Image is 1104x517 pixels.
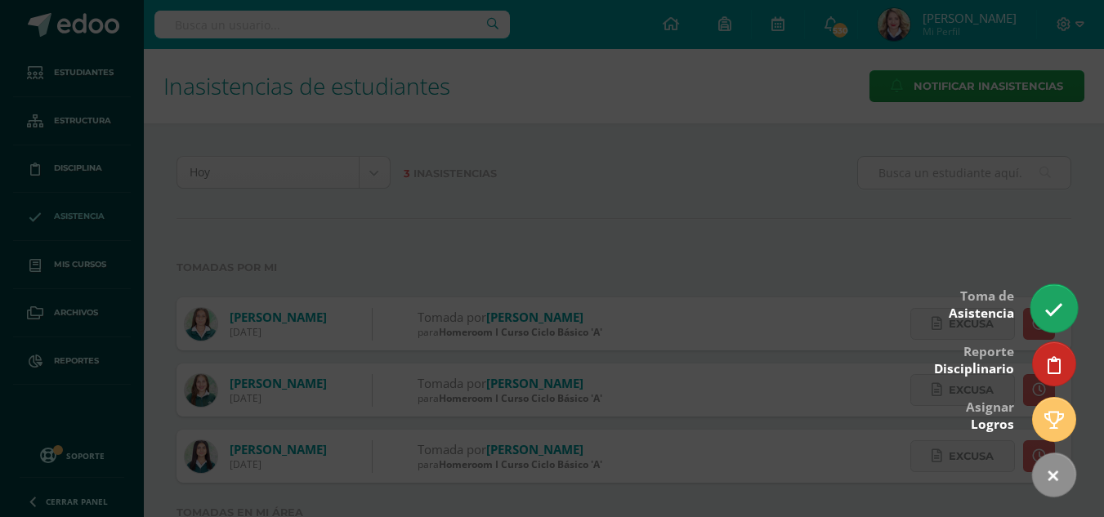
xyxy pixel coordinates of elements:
[934,360,1014,377] span: Disciplinario
[966,388,1014,441] div: Asignar
[971,416,1014,433] span: Logros
[949,277,1014,330] div: Toma de
[934,332,1014,386] div: Reporte
[949,305,1014,322] span: Asistencia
